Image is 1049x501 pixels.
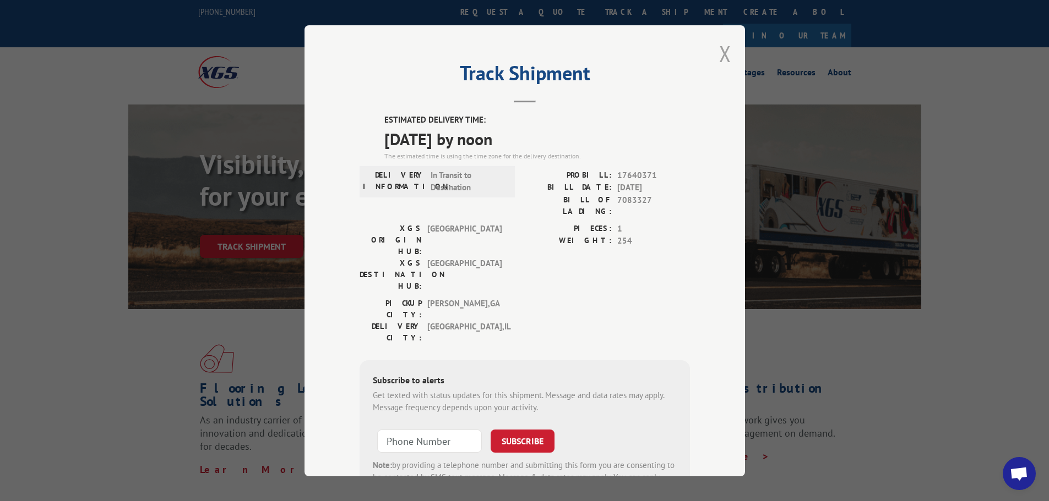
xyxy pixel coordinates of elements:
[525,181,612,194] label: BILL DATE:
[427,320,502,343] span: [GEOGRAPHIC_DATA] , IL
[373,373,677,389] div: Subscribe to alerts
[360,257,422,291] label: XGS DESTINATION HUB:
[384,126,690,151] span: [DATE] by noon
[617,222,690,235] span: 1
[377,429,482,452] input: Phone Number
[719,39,731,68] button: Close modal
[384,151,690,161] div: The estimated time is using the time zone for the delivery destination.
[373,459,392,470] strong: Note:
[525,235,612,247] label: WEIGHT:
[617,235,690,247] span: 254
[525,169,612,181] label: PROBILL:
[363,169,425,194] label: DELIVERY INFORMATION:
[360,65,690,86] h2: Track Shipment
[525,194,612,217] label: BILL OF LADING:
[360,320,422,343] label: DELIVERY CITY:
[360,297,422,320] label: PICKUP CITY:
[360,222,422,257] label: XGS ORIGIN HUB:
[373,459,677,496] div: by providing a telephone number and submitting this form you are consenting to be contacted by SM...
[617,181,690,194] span: [DATE]
[1003,457,1036,490] div: Open chat
[373,389,677,414] div: Get texted with status updates for this shipment. Message and data rates may apply. Message frequ...
[431,169,505,194] span: In Transit to Destination
[427,297,502,320] span: [PERSON_NAME] , GA
[525,222,612,235] label: PIECES:
[427,257,502,291] span: [GEOGRAPHIC_DATA]
[491,429,555,452] button: SUBSCRIBE
[617,169,690,181] span: 17640371
[427,222,502,257] span: [GEOGRAPHIC_DATA]
[617,194,690,217] span: 7083327
[384,114,690,126] label: ESTIMATED DELIVERY TIME:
